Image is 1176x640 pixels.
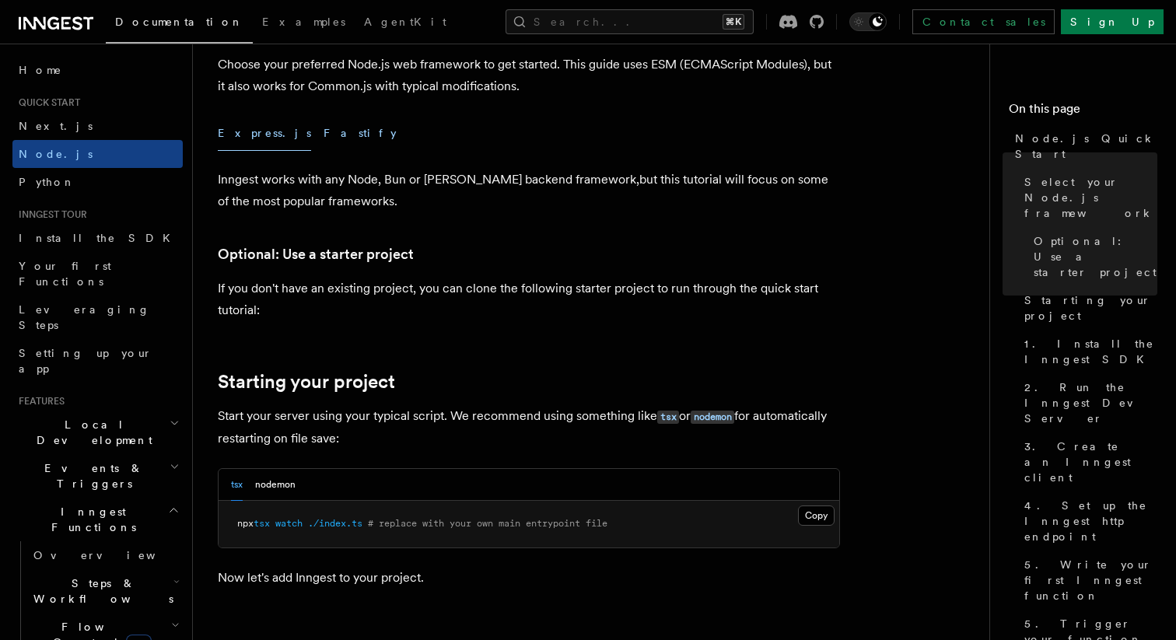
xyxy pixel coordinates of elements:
a: Home [12,56,183,84]
p: Inngest works with any Node, Bun or [PERSON_NAME] backend framework,but this tutorial will focus ... [218,169,840,212]
span: tsx [254,518,270,529]
span: Inngest Functions [12,504,168,535]
span: Leveraging Steps [19,303,150,331]
a: Optional: Use a starter project [218,243,414,265]
button: Search...⌘K [506,9,754,34]
code: tsx [657,411,679,424]
span: Install the SDK [19,232,180,244]
span: Quick start [12,96,80,109]
h4: On this page [1009,100,1157,124]
span: Select your Node.js framework [1024,174,1157,221]
a: 5. Write your first Inngest function [1018,551,1157,610]
a: Sign Up [1061,9,1164,34]
button: Events & Triggers [12,454,183,498]
button: Inngest Functions [12,498,183,541]
a: 3. Create an Inngest client [1018,432,1157,491]
span: Your first Functions [19,260,111,288]
span: Home [19,62,62,78]
a: Node.js [12,140,183,168]
a: Starting your project [218,371,395,393]
button: Copy [798,505,835,526]
span: Local Development [12,417,170,448]
span: Python [19,176,75,188]
a: Examples [253,5,355,42]
span: Events & Triggers [12,460,170,491]
span: 2. Run the Inngest Dev Server [1024,379,1157,426]
span: Node.js Quick Start [1015,131,1157,162]
a: nodemon [691,408,734,423]
span: 5. Write your first Inngest function [1024,557,1157,603]
button: Steps & Workflows [27,569,183,613]
p: Start your server using your typical script. We recommend using something like or for automatical... [218,405,840,449]
a: Overview [27,541,183,569]
span: Documentation [115,16,243,28]
span: Setting up your app [19,347,152,375]
a: Contact sales [912,9,1055,34]
span: Optional: Use a starter project [1034,233,1157,280]
span: 1. Install the Inngest SDK [1024,336,1157,367]
a: Optional: Use a starter project [1027,227,1157,286]
p: Now let's add Inngest to your project. [218,567,840,589]
span: 4. Set up the Inngest http endpoint [1024,498,1157,544]
span: Features [12,395,65,407]
span: Node.js [19,148,93,160]
span: ./index.ts [308,518,362,529]
a: Python [12,168,183,196]
span: Inngest tour [12,208,87,221]
button: Toggle dark mode [849,12,887,31]
a: Select your Node.js framework [1018,168,1157,227]
a: tsx [657,408,679,423]
a: Documentation [106,5,253,44]
span: Overview [33,549,194,561]
a: Starting your project [1018,286,1157,330]
a: Leveraging Steps [12,296,183,339]
span: AgentKit [364,16,446,28]
a: 1. Install the Inngest SDK [1018,330,1157,373]
button: nodemon [255,469,296,501]
p: If you don't have an existing project, you can clone the following starter project to run through... [218,278,840,321]
span: Examples [262,16,345,28]
a: 2. Run the Inngest Dev Server [1018,373,1157,432]
a: Install the SDK [12,224,183,252]
span: Steps & Workflows [27,575,173,607]
button: Fastify [324,116,397,151]
a: Next.js [12,112,183,140]
a: Your first Functions [12,252,183,296]
button: Local Development [12,411,183,454]
span: Starting your project [1024,292,1157,323]
a: AgentKit [355,5,456,42]
button: tsx [231,469,243,501]
span: 3. Create an Inngest client [1024,439,1157,485]
span: watch [275,518,303,529]
a: Node.js Quick Start [1009,124,1157,168]
span: npx [237,518,254,529]
kbd: ⌘K [723,14,744,30]
span: Next.js [19,120,93,132]
p: Choose your preferred Node.js web framework to get started. This guide uses ESM (ECMAScript Modul... [218,54,840,97]
button: Express.js [218,116,311,151]
a: Setting up your app [12,339,183,383]
a: 4. Set up the Inngest http endpoint [1018,491,1157,551]
span: # replace with your own main entrypoint file [368,518,607,529]
code: nodemon [691,411,734,424]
